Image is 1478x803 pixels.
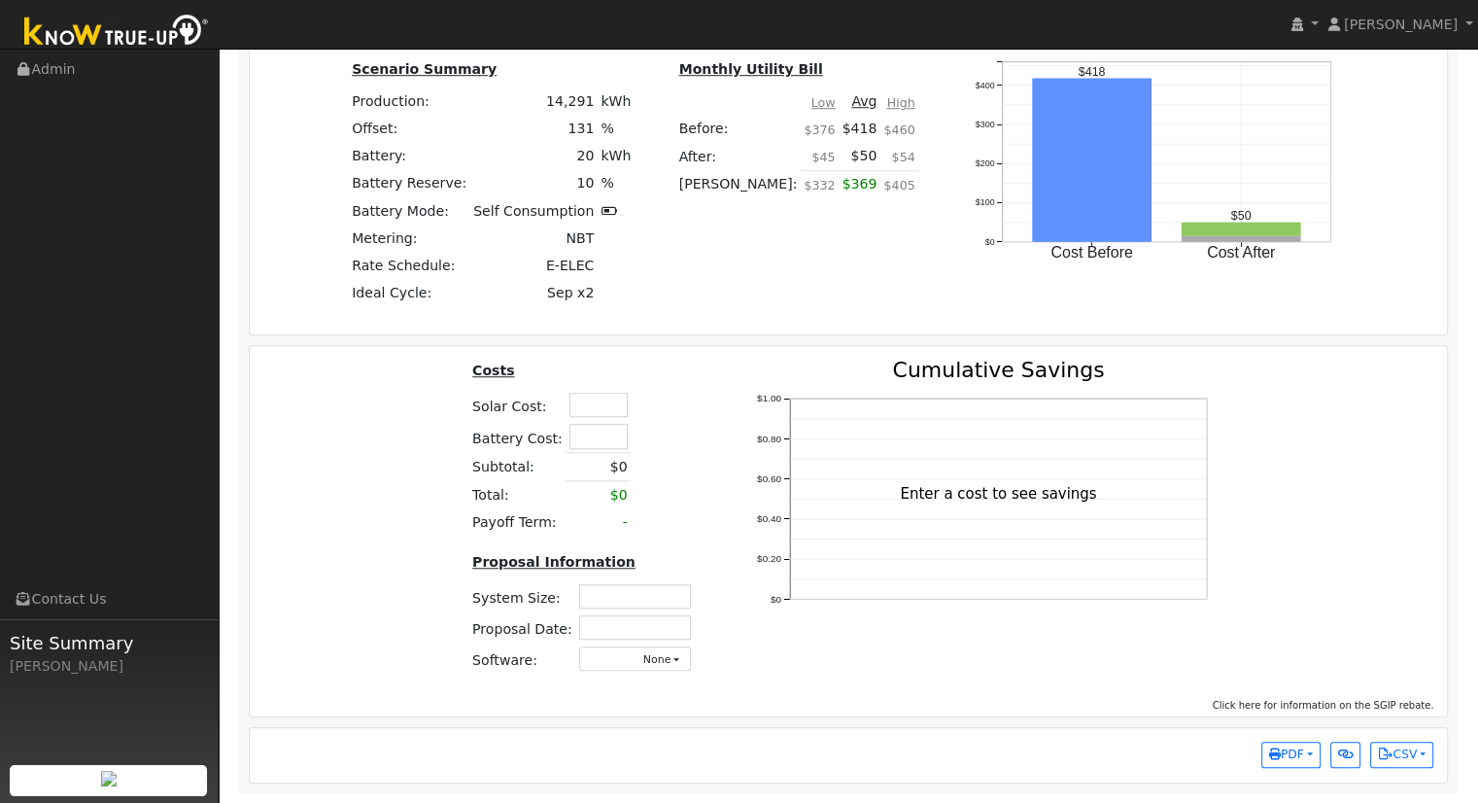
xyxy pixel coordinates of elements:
td: System Size: [469,580,576,611]
text: Enter a cost to see savings [901,485,1098,503]
img: Know True-Up [15,11,219,54]
rect: onclick="" [1182,223,1301,236]
td: $54 [880,143,918,171]
button: Generate Report Link [1330,742,1360,769]
td: Software: [469,644,576,675]
td: Battery Cost: [469,421,567,453]
td: $0 [566,453,631,481]
text: $100 [976,198,995,208]
u: Low [811,95,836,110]
td: Offset: [349,116,470,143]
td: $376 [801,116,839,143]
text: Cumulative Savings [893,358,1105,382]
td: Total: [469,481,567,509]
span: Click here for information on the SGIP rebate. [1213,700,1434,711]
td: $50 [839,143,880,171]
div: [PERSON_NAME] [10,656,208,677]
td: 14,291 [470,87,598,115]
u: High [887,95,915,110]
span: Sep x2 [547,285,594,300]
img: retrieve [101,771,117,786]
text: $0.40 [757,513,781,524]
td: $460 [880,116,918,143]
text: $0.80 [757,433,781,443]
td: kWh [598,87,635,115]
td: Solar Cost: [469,390,567,421]
u: Monthly Utility Bill [679,61,823,77]
text: $200 [976,158,995,168]
td: $369 [839,170,880,209]
text: $50 [1231,209,1252,223]
text: $0 [985,237,995,247]
td: % [598,116,635,143]
button: CSV [1370,742,1433,769]
u: Avg [851,93,876,109]
td: $332 [801,170,839,209]
text: $0.60 [757,473,781,484]
td: $0 [566,481,631,509]
td: E-ELEC [470,252,598,279]
text: $1.00 [757,393,781,403]
button: None [579,646,691,671]
td: $45 [801,143,839,171]
text: $418 [1079,65,1106,79]
span: PDF [1269,748,1304,761]
td: Ideal Cycle: [349,279,470,306]
td: Before: [675,116,801,143]
span: [PERSON_NAME] [1344,17,1458,32]
text: $300 [976,120,995,129]
td: % [598,170,635,197]
td: 131 [470,116,598,143]
button: PDF [1261,742,1321,769]
td: Production: [349,87,470,115]
td: kWh [598,143,635,170]
text: $0 [771,594,782,605]
td: Metering: [349,225,470,252]
td: Self Consumption [470,197,598,225]
td: Proposal Date: [469,612,576,644]
td: Battery: [349,143,470,170]
td: 10 [470,170,598,197]
td: NBT [470,225,598,252]
text: $0.20 [757,553,781,564]
td: 20 [470,143,598,170]
td: Rate Schedule: [349,252,470,279]
u: Scenario Summary [352,61,497,77]
span: - [623,514,628,530]
td: Battery Mode: [349,197,470,225]
text: Cost After [1207,244,1276,261]
span: Site Summary [10,630,208,656]
td: $418 [839,116,880,143]
td: $405 [880,170,918,209]
td: Subtotal: [469,453,567,481]
td: [PERSON_NAME]: [675,170,801,209]
td: After: [675,143,801,171]
td: Payoff Term: [469,508,567,536]
rect: onclick="" [1182,236,1301,242]
u: Proposal Information [472,554,636,570]
u: Costs [472,363,515,378]
rect: onclick="" [1033,79,1152,242]
text: Cost Before [1051,244,1134,261]
text: $400 [976,81,995,90]
td: Battery Reserve: [349,170,470,197]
